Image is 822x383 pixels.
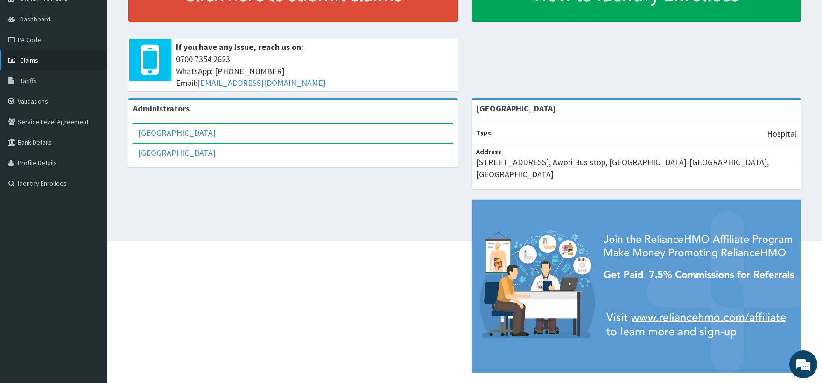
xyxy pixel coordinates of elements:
[477,128,492,137] b: Type
[472,200,801,372] img: provider-team-banner.png
[20,77,37,85] span: Tariffs
[477,147,502,156] b: Address
[133,103,190,114] b: Administrators
[767,128,796,140] p: Hospital
[197,77,326,88] a: [EMAIL_ADDRESS][DOMAIN_NAME]
[477,103,556,114] strong: [GEOGRAPHIC_DATA]
[176,53,453,89] span: 0700 7354 2623 WhatsApp: [PHONE_NUMBER] Email:
[20,56,38,64] span: Claims
[477,156,797,180] p: [STREET_ADDRESS], Awori Bus stop, [GEOGRAPHIC_DATA]-[GEOGRAPHIC_DATA], [GEOGRAPHIC_DATA]
[138,147,216,158] a: [GEOGRAPHIC_DATA]
[20,15,50,23] span: Dashboard
[176,42,303,52] b: If you have any issue, reach us on:
[138,127,216,138] a: [GEOGRAPHIC_DATA]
